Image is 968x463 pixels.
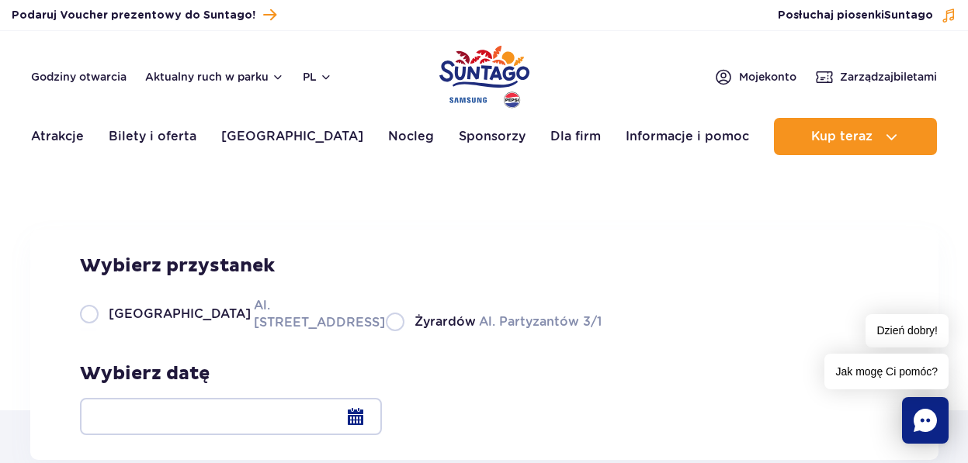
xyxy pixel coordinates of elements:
label: Al. [STREET_ADDRESS] [80,296,367,331]
button: pl [303,69,332,85]
button: Aktualny ruch w parku [145,71,284,83]
span: Suntago [884,10,933,21]
button: Kup teraz [774,118,937,155]
h3: Wybierz przystanek [80,254,602,278]
span: Kup teraz [811,130,873,143]
a: Nocleg [388,118,434,155]
span: Dzień dobry! [866,314,949,347]
a: [GEOGRAPHIC_DATA] [221,118,363,155]
a: Zarządzajbiletami [815,67,937,86]
a: Dla firm [550,118,601,155]
span: [GEOGRAPHIC_DATA] [109,306,251,323]
span: Jak mogę Ci pomóc? [824,354,949,389]
a: Godziny otwarcia [31,69,127,85]
h3: Wybierz datę [80,362,382,385]
a: Bilety i oferta [109,118,196,155]
button: Posłuchaj piosenkiSuntago [778,8,956,23]
a: Atrakcje [31,118,84,155]
label: Al. Partyzantów 3/1 [386,312,602,331]
span: Podaruj Voucher prezentowy do Suntago! [12,8,255,23]
a: Podaruj Voucher prezentowy do Suntago! [12,5,276,26]
div: Chat [902,397,949,444]
span: Zarządzaj biletami [840,69,937,85]
a: Park of Poland [439,39,529,110]
span: Żyrardów [415,313,476,330]
a: Informacje i pomoc [626,118,749,155]
a: Sponsorzy [459,118,526,155]
a: Mojekonto [714,67,796,86]
span: Posłuchaj piosenki [778,8,933,23]
span: Moje konto [739,69,796,85]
